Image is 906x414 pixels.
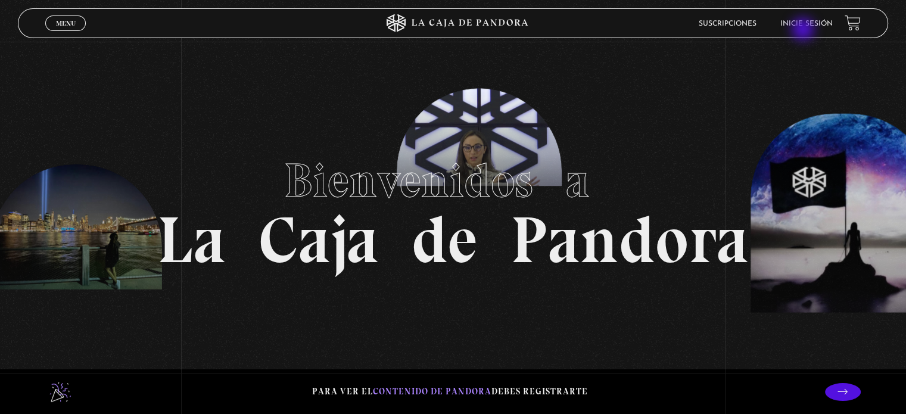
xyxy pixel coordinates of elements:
[845,15,861,31] a: View your shopping cart
[52,30,80,38] span: Cerrar
[780,20,833,27] a: Inicie sesión
[157,142,749,273] h1: La Caja de Pandora
[312,384,588,400] p: Para ver el debes registrarte
[56,20,76,27] span: Menu
[373,386,491,397] span: contenido de Pandora
[699,20,756,27] a: Suscripciones
[284,152,622,209] span: Bienvenidos a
